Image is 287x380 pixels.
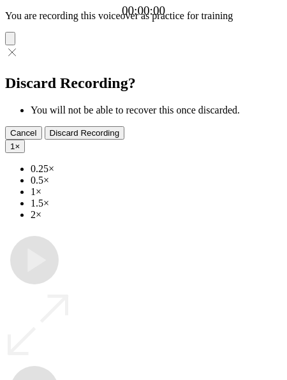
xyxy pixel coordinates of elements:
button: Cancel [5,126,42,140]
button: Discard Recording [45,126,125,140]
button: 1× [5,140,25,153]
li: 0.5× [31,175,282,186]
span: 1 [10,142,15,151]
h2: Discard Recording? [5,75,282,92]
li: 1.5× [31,198,282,209]
li: You will not be able to recover this once discarded. [31,105,282,116]
li: 0.25× [31,163,282,175]
li: 1× [31,186,282,198]
p: You are recording this voiceover as practice for training [5,10,282,22]
a: 00:00:00 [122,4,165,18]
li: 2× [31,209,282,221]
